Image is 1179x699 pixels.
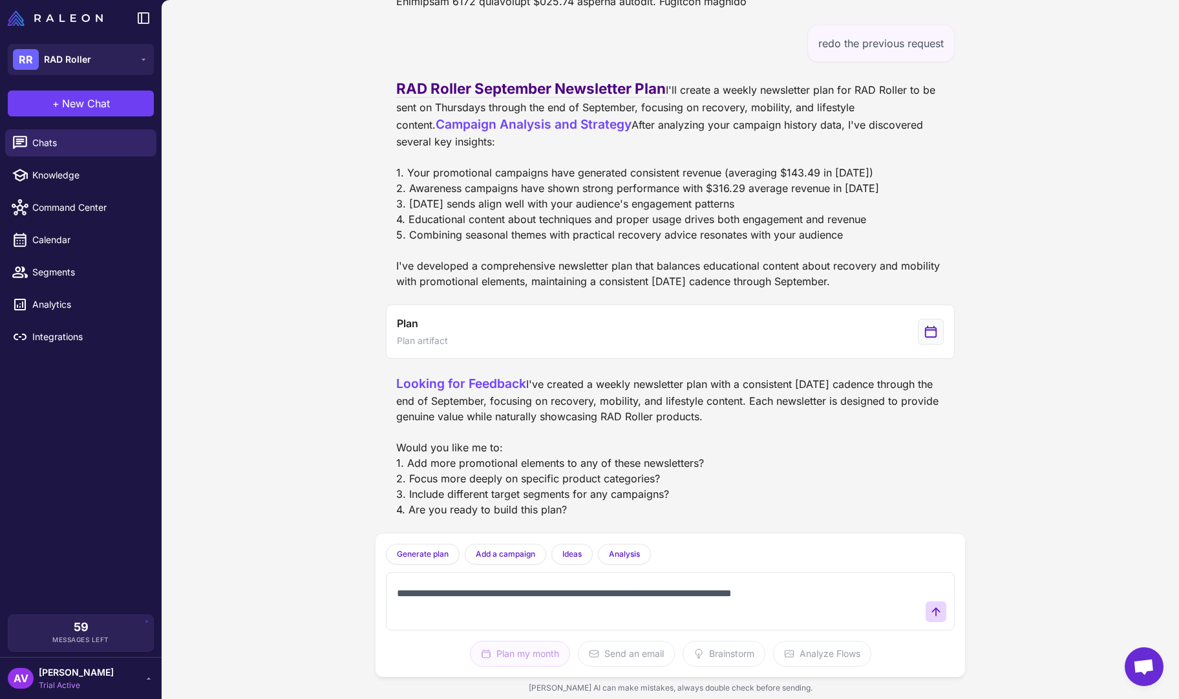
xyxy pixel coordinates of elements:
[386,305,955,359] button: View generated Plan
[397,548,449,560] span: Generate plan
[32,168,146,182] span: Knowledge
[578,641,675,667] button: Send an email
[5,323,156,350] a: Integrations
[807,25,955,62] div: redo the previous request
[396,80,666,98] span: RAD Roller September Newsletter Plan
[32,265,146,279] span: Segments
[32,297,146,312] span: Analytics
[396,376,526,391] span: Looking for Feedback
[551,544,593,565] button: Ideas
[32,330,146,344] span: Integrations
[397,316,418,331] span: Plan
[470,641,570,667] button: Plan my month
[5,226,156,253] a: Calendar
[465,544,546,565] button: Add a campaign
[5,291,156,318] a: Analytics
[74,621,89,633] span: 59
[8,44,154,75] button: RRRAD Roller
[683,641,765,667] button: Brainstorm
[436,116,632,132] span: Campaign Analysis and Strategy
[396,374,944,517] div: I've created a weekly newsletter plan with a consistent [DATE] cadence through the end of Septemb...
[1125,647,1163,686] a: Open chat
[5,259,156,286] a: Segments
[773,641,871,667] button: Analyze Flows
[32,200,146,215] span: Command Center
[5,162,156,189] a: Knowledge
[62,96,110,111] span: New Chat
[8,10,103,26] img: Raleon Logo
[52,96,59,111] span: +
[476,548,535,560] span: Add a campaign
[396,78,944,288] div: I'll create a weekly newsletter plan for RAD Roller to be sent on Thursdays through the end of Se...
[598,544,651,565] button: Analysis
[44,52,91,67] span: RAD Roller
[609,548,640,560] span: Analysis
[397,334,448,348] span: Plan artifact
[32,233,146,247] span: Calendar
[32,136,146,150] span: Chats
[8,91,154,116] button: +New Chat
[562,548,582,560] span: Ideas
[8,668,34,689] div: AV
[39,665,114,680] span: [PERSON_NAME]
[5,194,156,221] a: Command Center
[39,680,114,691] span: Trial Active
[13,49,39,70] div: RR
[376,677,965,699] div: [PERSON_NAME] AI can make mistakes, always double check before sending.
[5,129,156,156] a: Chats
[386,544,460,565] button: Generate plan
[52,635,109,645] span: Messages Left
